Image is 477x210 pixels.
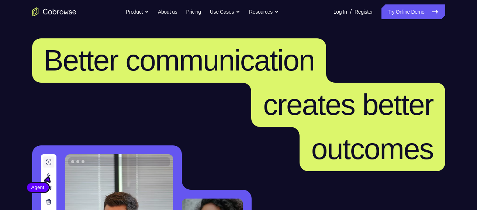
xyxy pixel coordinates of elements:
span: / [350,7,352,16]
a: Go to the home page [32,7,76,16]
a: About us [158,4,177,19]
span: Better communication [44,44,315,77]
span: outcomes [311,132,433,165]
a: Log In [333,4,347,19]
button: Use Cases [210,4,240,19]
span: Agent [27,184,49,191]
span: creates better [263,88,433,121]
a: Try Online Demo [381,4,445,19]
button: Resources [249,4,279,19]
button: Product [126,4,149,19]
a: Pricing [186,4,201,19]
a: Register [355,4,373,19]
